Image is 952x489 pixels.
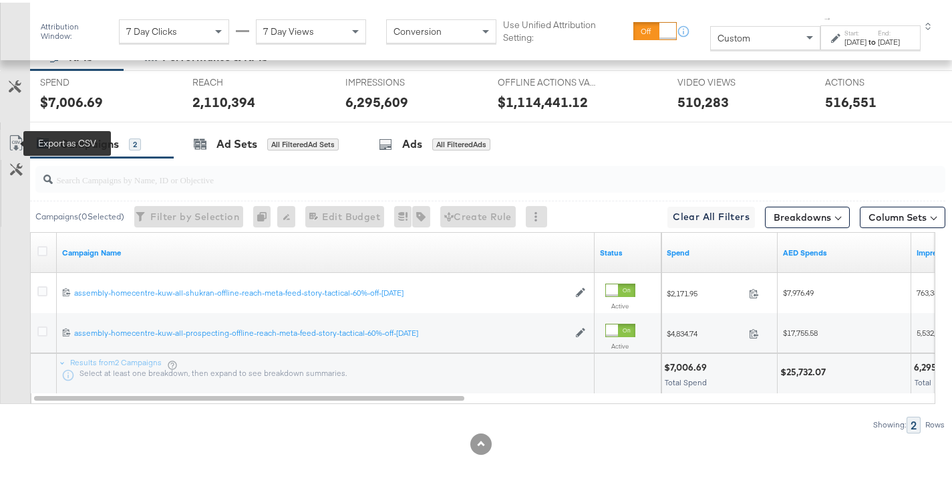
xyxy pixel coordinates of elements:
input: Search Campaigns by Name, ID or Objective [53,159,864,185]
div: $25,732.07 [780,363,830,376]
div: All Filtered Ads [432,136,490,148]
span: REACH [192,74,293,86]
span: $2,171.95 [667,286,744,296]
label: Active [605,339,635,348]
span: 763,389 [917,285,942,295]
span: 5,532,220 [917,325,947,335]
div: [DATE] [878,34,900,45]
strong: to [866,34,878,44]
a: Shows the current state of your Ad Campaign. [600,245,656,256]
span: ACTIONS [825,74,925,86]
div: Showing: [872,417,907,427]
div: Rows [925,417,945,427]
span: Total [915,375,931,385]
span: $4,834.74 [667,326,744,336]
span: 7 Day Clicks [126,23,177,35]
div: Campaigns [60,134,119,149]
span: $17,755.58 [783,325,818,335]
a: Your campaign name. [62,245,589,256]
label: Active [605,299,635,308]
div: [DATE] [844,34,866,45]
span: SPEND [40,74,140,86]
div: 516,551 [825,90,877,109]
span: OFFLINE ACTIONS VALUE [498,74,598,86]
div: $7,006.69 [40,90,103,109]
span: ↑ [822,14,834,19]
a: assembly-homecentre-kuw-all-prospecting-offline-reach-meta-feed-story-tactical-60%-off-[DATE] [74,325,569,336]
a: The total amount spent to date. [667,245,772,256]
span: Total Spend [665,375,707,385]
label: Use Unified Attribution Setting: [503,16,629,41]
button: Breakdowns [765,204,850,225]
div: 2,110,394 [192,90,255,109]
span: $7,976.49 [783,285,814,295]
div: Ads [402,134,422,149]
div: 2 [129,136,141,148]
span: Custom [718,29,750,41]
div: Attribution Window: [40,19,112,38]
div: $1,114,441.12 [498,90,588,109]
span: Clear All Filters [673,206,750,223]
button: Clear All Filters [667,204,755,225]
span: Conversion [393,23,442,35]
div: assembly-homecentre-kuw-all-shukran-offline-reach-meta-feed-story-tactical-60%-off-[DATE] [74,285,569,296]
div: Ad Sets [216,134,257,149]
label: Start: [844,26,866,35]
span: VIDEO VIEWS [677,74,778,86]
div: 2 [907,414,921,431]
div: 510,283 [677,90,729,109]
div: 6,295,609 [345,90,408,109]
a: 3.6725 [783,245,906,256]
span: 7 Day Views [263,23,314,35]
a: assembly-homecentre-kuw-all-shukran-offline-reach-meta-feed-story-tactical-60%-off-[DATE] [74,285,569,296]
div: Campaigns ( 0 Selected) [35,208,124,220]
div: 0 [253,203,277,225]
label: End: [878,26,900,35]
div: $7,006.69 [664,359,711,371]
span: IMPRESSIONS [345,74,446,86]
button: Column Sets [860,204,945,225]
div: All Filtered Ad Sets [267,136,339,148]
